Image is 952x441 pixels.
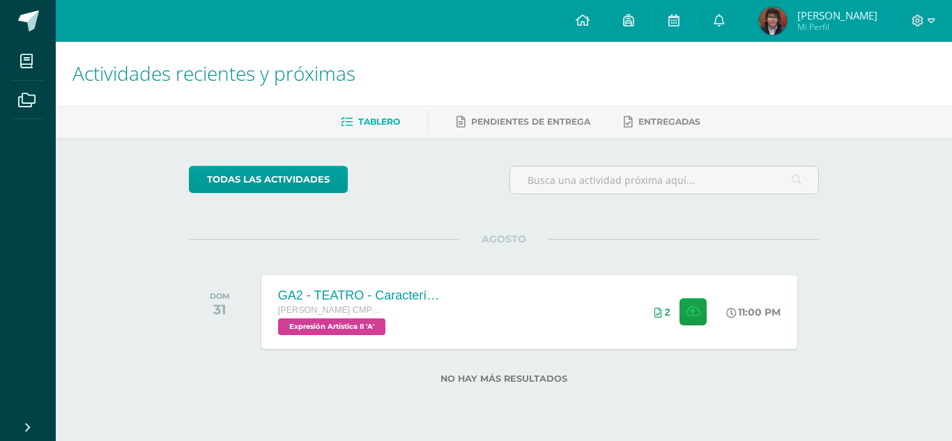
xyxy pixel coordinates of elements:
span: Actividades recientes y próximas [72,60,355,86]
div: 31 [210,301,230,318]
a: Entregadas [624,111,700,133]
span: Pendientes de entrega [471,116,590,127]
span: AGOSTO [459,233,548,245]
div: Archivos entregados [654,307,670,318]
span: Mi Perfil [797,21,877,33]
span: [PERSON_NAME] CMP Bachillerato en CCLL con Orientación en Computación [278,305,383,315]
span: Tablero [358,116,400,127]
span: Entregadas [638,116,700,127]
span: 2 [665,307,670,318]
label: No hay más resultados [189,373,820,384]
input: Busca una actividad próxima aquí... [510,167,819,194]
a: Tablero [341,111,400,133]
div: 11:00 PM [726,306,781,318]
span: Expresión Artística II 'A' [278,318,385,335]
span: [PERSON_NAME] [797,8,877,22]
a: Pendientes de entrega [456,111,590,133]
div: DOM [210,291,230,301]
div: GA2 - TEATRO - Características y elementos del teatro [278,288,445,303]
img: a8cc2ceca0a8d962bf78a336c7b11f82.png [759,7,787,35]
a: todas las Actividades [189,166,348,193]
